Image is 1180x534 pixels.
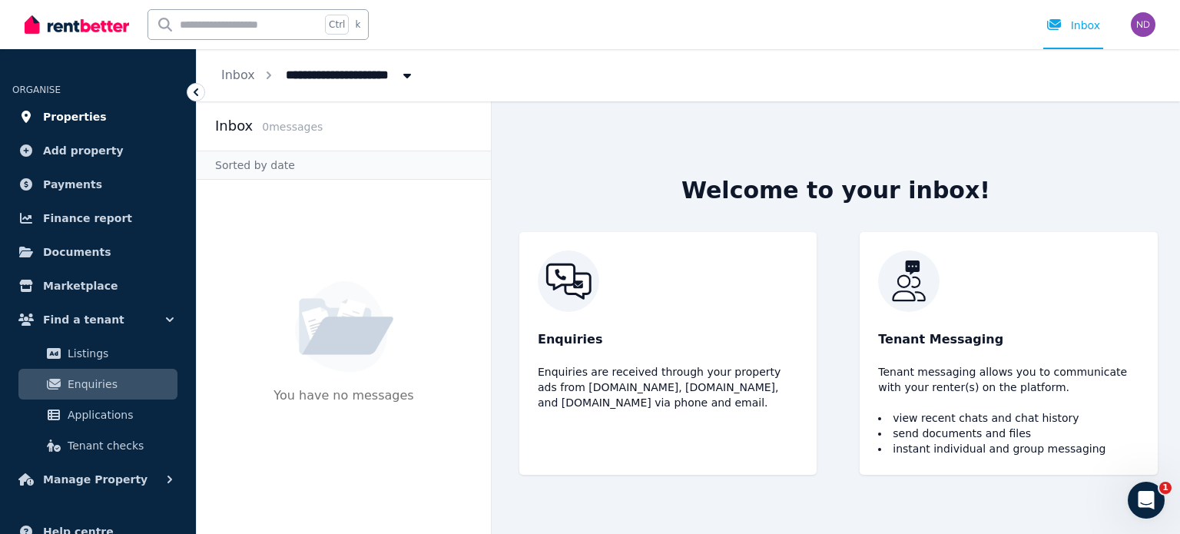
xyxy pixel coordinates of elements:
li: view recent chats and chat history [878,410,1139,426]
li: instant individual and group messaging [878,441,1139,456]
button: Manage Property [12,464,184,495]
span: Tenant Messaging [878,330,1003,349]
a: Listings [18,338,177,369]
a: Documents [12,237,184,267]
span: Properties [43,108,107,126]
a: Properties [12,101,184,132]
iframe: Intercom live chat [1128,482,1165,519]
h2: Welcome to your inbox! [681,177,990,204]
p: Enquiries are received through your property ads from [DOMAIN_NAME], [DOMAIN_NAME], and [DOMAIN_N... [538,364,798,410]
h2: Inbox [215,115,253,137]
span: Finance report [43,209,132,227]
span: Add property [43,141,124,160]
a: Tenant checks [18,430,177,461]
span: Tenant checks [68,436,171,455]
span: 0 message s [262,121,323,133]
a: Payments [12,169,184,200]
nav: Breadcrumb [197,49,439,101]
a: Inbox [221,68,255,82]
img: Nick Dang [1131,12,1155,37]
li: send documents and files [878,426,1139,441]
p: Tenant messaging allows you to communicate with your renter(s) on the platform. [878,364,1139,395]
span: Applications [68,406,171,424]
span: Marketplace [43,277,118,295]
span: Ctrl [325,15,349,35]
span: Manage Property [43,470,147,489]
span: 1 [1159,482,1172,494]
p: You have no messages [273,386,413,433]
p: Enquiries [538,330,798,349]
button: Find a tenant [12,304,184,335]
span: k [355,18,360,31]
a: Finance report [12,203,184,234]
div: Inbox [1046,18,1100,33]
img: RentBetter [25,13,129,36]
img: RentBetter Inbox [538,250,798,312]
span: ORGANISE [12,85,61,95]
span: Enquiries [68,375,171,393]
span: Listings [68,344,171,363]
img: No Message Available [295,281,393,372]
a: Marketplace [12,270,184,301]
a: Add property [12,135,184,166]
span: Documents [43,243,111,261]
span: Payments [43,175,102,194]
a: Enquiries [18,369,177,400]
div: Sorted by date [197,151,491,180]
img: RentBetter Inbox [878,250,1139,312]
span: Find a tenant [43,310,124,329]
a: Applications [18,400,177,430]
